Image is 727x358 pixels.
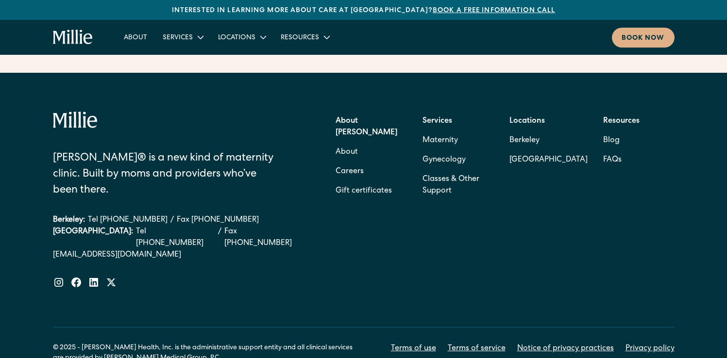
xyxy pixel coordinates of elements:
[391,343,436,355] a: Terms of use
[509,117,545,125] strong: Locations
[509,150,588,170] a: [GEOGRAPHIC_DATA]
[155,29,210,45] div: Services
[218,33,255,43] div: Locations
[423,150,466,170] a: Gynecology
[336,162,364,181] a: Careers
[336,117,397,137] strong: About [PERSON_NAME]
[88,214,168,226] a: Tel [PHONE_NUMBER]
[423,117,452,125] strong: Services
[423,170,494,201] a: Classes & Other Support
[53,249,307,261] a: [EMAIL_ADDRESS][DOMAIN_NAME]
[612,28,675,48] a: Book now
[210,29,273,45] div: Locations
[336,143,358,162] a: About
[53,151,282,199] div: [PERSON_NAME]® is a new kind of maternity clinic. Built by moms and providers who’ve been there.
[622,33,665,44] div: Book now
[423,131,458,150] a: Maternity
[224,226,306,249] a: Fax [PHONE_NUMBER]
[116,29,155,45] a: About
[336,181,392,201] a: Gift certificates
[170,214,174,226] div: /
[163,33,193,43] div: Services
[53,30,93,45] a: home
[433,7,555,14] a: Book a free information call
[281,33,319,43] div: Resources
[53,226,133,249] div: [GEOGRAPHIC_DATA]:
[517,343,614,355] a: Notice of privacy practices
[603,150,622,170] a: FAQs
[603,131,620,150] a: Blog
[273,29,337,45] div: Resources
[177,214,259,226] a: Fax [PHONE_NUMBER]
[603,117,640,125] strong: Resources
[218,226,221,249] div: /
[509,131,588,150] a: Berkeley
[448,343,506,355] a: Terms of service
[53,214,85,226] div: Berkeley:
[136,226,216,249] a: Tel [PHONE_NUMBER]
[626,343,675,355] a: Privacy policy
